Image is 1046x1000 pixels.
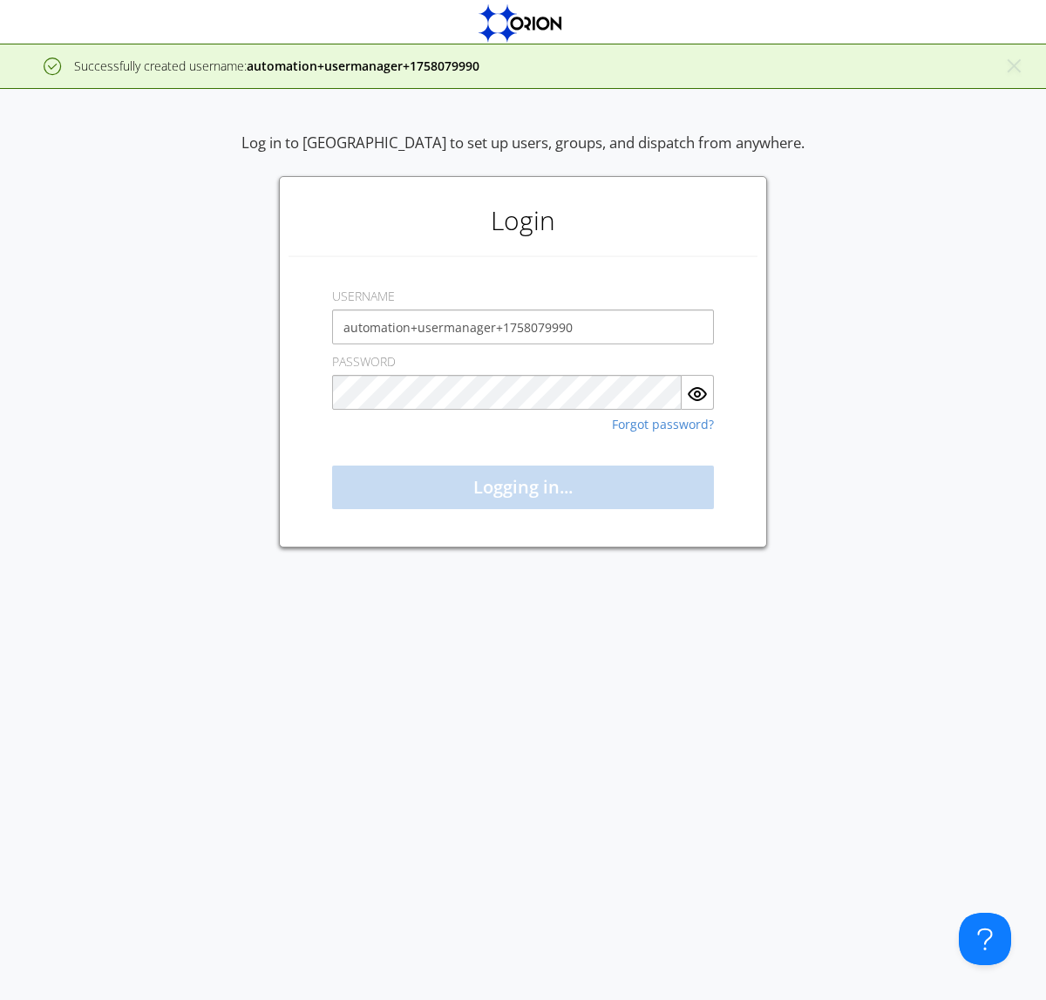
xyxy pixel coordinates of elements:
span: Successfully created username: [74,58,479,74]
button: Logging in... [332,466,714,509]
a: Forgot password? [612,418,714,431]
strong: automation+usermanager+1758079990 [247,58,479,74]
iframe: Toggle Customer Support [959,913,1011,965]
img: eye.svg [687,384,708,405]
div: Log in to [GEOGRAPHIC_DATA] to set up users, groups, and dispatch from anywhere. [241,133,805,176]
label: USERNAME [332,288,395,305]
input: Password [332,375,682,410]
button: Show Password [682,375,714,410]
label: PASSWORD [332,353,396,371]
h1: Login [289,186,757,255]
